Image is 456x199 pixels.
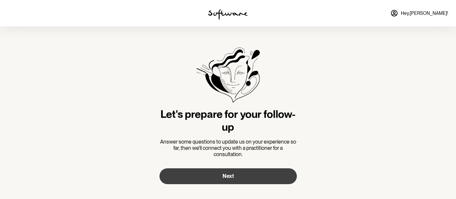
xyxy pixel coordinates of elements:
h3: Let's prepare for your follow-up [159,108,297,133]
button: Next [159,168,297,184]
span: Hey, [PERSON_NAME] ! [401,11,448,16]
span: Next [223,173,234,179]
p: Answer some questions to update us on your experience so far, then we'll connect you with a pract... [159,139,297,158]
a: Hey,[PERSON_NAME]! [386,5,452,21]
img: Software treatment bottle [196,48,260,103]
img: software logo [208,9,248,20]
